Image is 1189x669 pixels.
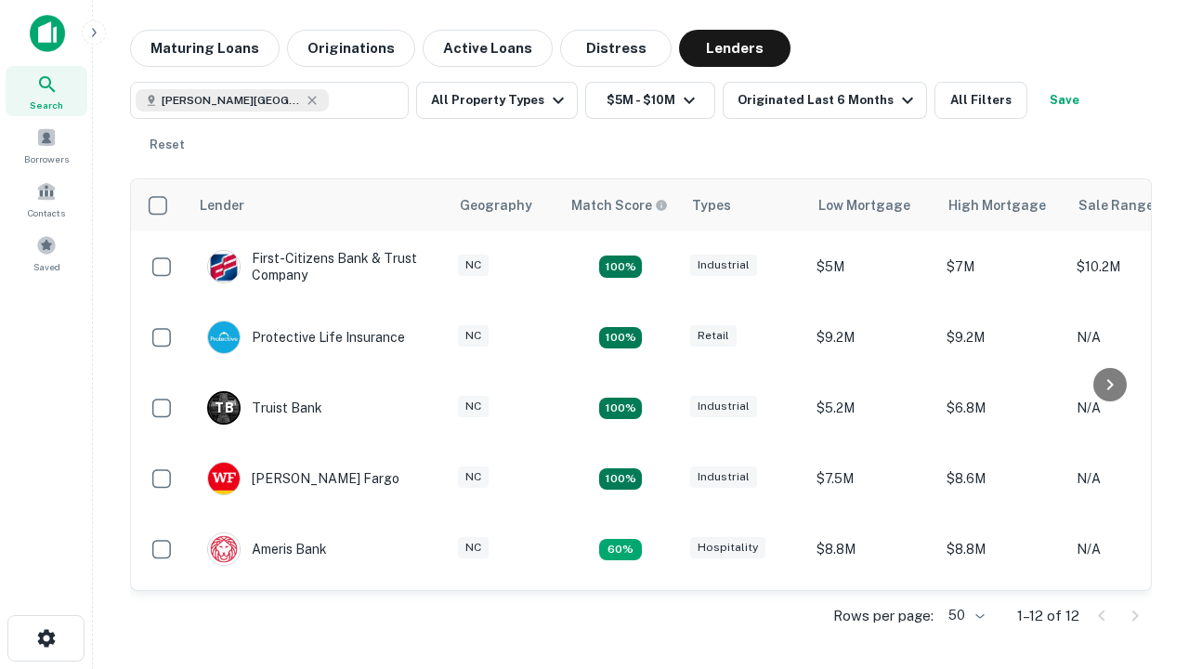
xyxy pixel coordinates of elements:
[807,514,937,584] td: $8.8M
[207,391,322,425] div: Truist Bank
[207,532,327,566] div: Ameris Bank
[560,30,672,67] button: Distress
[681,179,807,231] th: Types
[200,194,244,216] div: Lender
[807,373,937,443] td: $5.2M
[807,443,937,514] td: $7.5M
[1096,461,1189,550] iframe: Chat Widget
[692,194,731,216] div: Types
[215,399,233,418] p: T B
[130,30,280,67] button: Maturing Loans
[30,15,65,52] img: capitalize-icon.png
[460,194,532,216] div: Geography
[287,30,415,67] button: Originations
[24,151,69,166] span: Borrowers
[208,463,240,494] img: picture
[937,179,1067,231] th: High Mortgage
[207,321,405,354] div: Protective Life Insurance
[937,584,1067,655] td: $9.2M
[6,174,87,224] a: Contacts
[807,231,937,302] td: $5M
[934,82,1027,119] button: All Filters
[33,259,60,274] span: Saved
[807,584,937,655] td: $9.2M
[599,539,642,561] div: Matching Properties: 1, hasApolloMatch: undefined
[458,396,489,417] div: NC
[937,231,1067,302] td: $7M
[679,30,790,67] button: Lenders
[423,30,553,67] button: Active Loans
[690,325,737,347] div: Retail
[207,462,399,495] div: [PERSON_NAME] Fargo
[137,126,197,164] button: Reset
[585,82,715,119] button: $5M - $10M
[6,66,87,116] a: Search
[458,255,489,276] div: NC
[1017,605,1079,627] p: 1–12 of 12
[162,92,301,109] span: [PERSON_NAME][GEOGRAPHIC_DATA], [GEOGRAPHIC_DATA]
[28,205,65,220] span: Contacts
[189,179,449,231] th: Lender
[599,398,642,420] div: Matching Properties: 3, hasApolloMatch: undefined
[416,82,578,119] button: All Property Types
[937,302,1067,373] td: $9.2M
[599,327,642,349] div: Matching Properties: 2, hasApolloMatch: undefined
[458,325,489,347] div: NC
[937,443,1067,514] td: $8.6M
[208,533,240,565] img: picture
[690,537,765,558] div: Hospitality
[6,228,87,278] a: Saved
[599,256,642,278] div: Matching Properties: 2, hasApolloMatch: undefined
[1035,82,1094,119] button: Save your search to get updates of matches that match your search criteria.
[937,373,1067,443] td: $6.8M
[599,468,642,491] div: Matching Properties: 2, hasApolloMatch: undefined
[833,605,934,627] p: Rows per page:
[560,179,681,231] th: Capitalize uses an advanced AI algorithm to match your search with the best lender. The match sco...
[571,195,668,216] div: Capitalize uses an advanced AI algorithm to match your search with the best lender. The match sco...
[208,321,240,353] img: picture
[6,120,87,170] a: Borrowers
[690,396,757,417] div: Industrial
[571,195,664,216] h6: Match Score
[723,82,927,119] button: Originated Last 6 Months
[807,302,937,373] td: $9.2M
[207,250,430,283] div: First-citizens Bank & Trust Company
[738,89,919,111] div: Originated Last 6 Months
[937,514,1067,584] td: $8.8M
[1078,194,1154,216] div: Sale Range
[690,466,757,488] div: Industrial
[690,255,757,276] div: Industrial
[30,98,63,112] span: Search
[818,194,910,216] div: Low Mortgage
[807,179,937,231] th: Low Mortgage
[449,179,560,231] th: Geography
[941,602,987,629] div: 50
[458,466,489,488] div: NC
[458,537,489,558] div: NC
[208,251,240,282] img: picture
[948,194,1046,216] div: High Mortgage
